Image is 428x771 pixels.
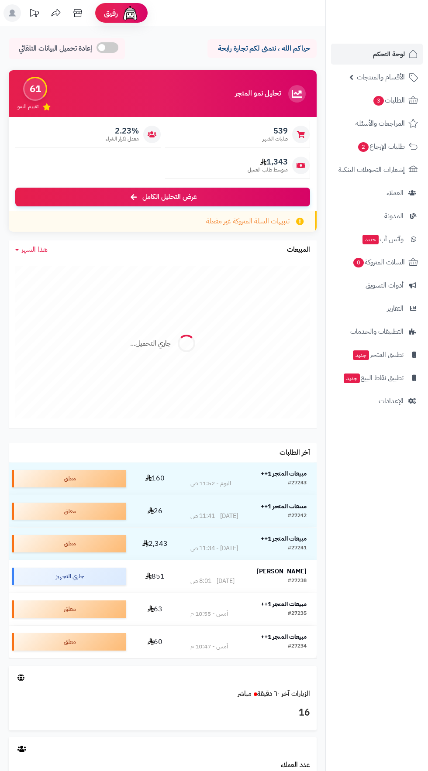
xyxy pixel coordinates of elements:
span: تقييم النمو [17,103,38,110]
span: متوسط طلب العميل [248,166,288,174]
a: إشعارات التحويلات البنكية [331,159,423,180]
a: عدد العملاء [281,760,310,770]
span: تطبيق نقاط البيع [343,372,404,384]
img: ai-face.png [121,4,139,22]
td: 2,343 [130,528,180,560]
td: 63 [130,593,180,625]
span: تنبيهات السلة المتروكة غير مفعلة [206,216,290,226]
span: لوحة التحكم [373,48,405,60]
td: 851 [130,560,180,593]
span: جديد [362,235,379,244]
span: معدل تكرار الشراء [106,135,139,143]
p: حياكم الله ، نتمنى لكم تجارة رابحة [214,44,310,54]
strong: [PERSON_NAME] [257,567,307,576]
a: التقارير [331,298,423,319]
span: هذا الشهر [21,244,48,255]
strong: مبيعات المتجر 1++ [261,600,307,609]
a: الإعدادات [331,391,423,411]
span: جديد [353,350,369,360]
div: [DATE] - 11:34 ص [190,544,238,553]
span: العملاء [387,187,404,199]
div: جاري التجهيز [12,568,126,585]
div: #27238 [288,577,307,586]
span: التطبيقات والخدمات [350,326,404,338]
h3: المبيعات [287,246,310,254]
strong: مبيعات المتجر 1++ [261,502,307,511]
a: طلبات الإرجاع2 [331,136,423,157]
span: جديد [344,374,360,383]
span: طلبات الإرجاع [357,140,405,153]
div: اليوم - 11:52 ص [190,479,231,488]
a: المدونة [331,206,423,226]
strong: مبيعات المتجر 1++ [261,632,307,641]
span: 2 [358,142,369,152]
span: 3 [373,96,384,106]
img: logo-2.png [369,22,420,40]
a: تطبيق المتجرجديد [331,344,423,365]
div: [DATE] - 11:41 ص [190,512,238,521]
div: #27241 [288,544,307,553]
span: التقارير [387,302,404,315]
strong: مبيعات المتجر 1++ [261,469,307,478]
span: وآتس آب [362,233,404,245]
span: 1,343 [248,157,288,167]
a: وآتس آبجديد [331,229,423,250]
span: طلبات الشهر [262,135,288,143]
a: عرض التحليل الكامل [15,188,310,206]
span: إشعارات التحويلات البنكية [338,164,405,176]
div: #27243 [288,479,307,488]
span: 539 [262,126,288,136]
div: معلق [12,503,126,520]
a: أدوات التسويق [331,275,423,296]
a: العملاء [331,182,423,203]
span: تطبيق المتجر [352,349,404,361]
span: المدونة [384,210,404,222]
span: الأقسام والمنتجات [357,71,405,83]
span: 0 [353,258,364,267]
div: [DATE] - 8:01 ص [190,577,235,586]
span: 2.23% [106,126,139,136]
a: السلات المتروكة0 [331,252,423,273]
strong: مبيعات المتجر 1++ [261,534,307,543]
div: جاري التحميل... [130,339,171,349]
div: أمس - 10:55 م [190,610,228,618]
div: معلق [12,470,126,487]
a: الطلبات3 [331,90,423,111]
div: معلق [12,633,126,651]
small: مباشر [238,689,252,699]
span: الطلبات [373,94,405,106]
span: رفيق [104,8,118,18]
span: الإعدادات [379,395,404,407]
span: إعادة تحميل البيانات التلقائي [19,44,92,54]
div: #27242 [288,512,307,521]
a: الزيارات آخر ٦٠ دقيقةمباشر [238,689,310,699]
a: تحديثات المنصة [23,4,45,24]
h3: تحليل نمو المتجر [235,90,281,98]
span: أدوات التسويق [366,279,404,291]
div: معلق [12,600,126,618]
span: السلات المتروكة [352,256,405,268]
span: المراجعات والأسئلة [356,117,405,130]
td: 60 [130,626,180,658]
h3: 16 [15,706,310,720]
span: عرض التحليل الكامل [142,192,197,202]
td: 26 [130,495,180,528]
div: #27235 [288,610,307,618]
a: المراجعات والأسئلة [331,113,423,134]
h3: آخر الطلبات [280,449,310,457]
a: لوحة التحكم [331,44,423,65]
a: التطبيقات والخدمات [331,321,423,342]
a: هذا الشهر [15,245,48,255]
td: 160 [130,463,180,495]
div: #27234 [288,642,307,651]
div: أمس - 10:47 م [190,642,228,651]
a: تطبيق نقاط البيعجديد [331,367,423,388]
div: معلق [12,535,126,552]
